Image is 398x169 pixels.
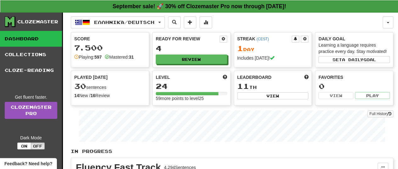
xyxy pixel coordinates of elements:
[74,82,86,90] span: 30
[156,74,170,80] span: Level
[355,92,390,99] button: Play
[237,92,309,99] button: View
[318,56,390,63] button: Seta dailygoal
[105,54,134,60] div: Mastered:
[17,19,58,25] div: Clozemaster
[31,143,45,149] button: Off
[237,74,272,80] span: Leaderboard
[94,20,154,25] span: Ελληνικά / Deutsch
[71,148,393,154] p: In Progress
[156,95,227,102] div: 59 more points to level 25
[237,44,309,53] div: Day
[318,82,390,90] div: 0
[129,55,134,60] strong: 31
[74,93,79,98] strong: 14
[237,55,309,61] div: Includes [DATE]!
[367,110,393,117] button: Full History
[318,74,390,80] div: Favorites
[74,92,146,99] div: New / Review
[94,55,102,60] strong: 597
[237,82,249,90] span: 11
[71,16,165,28] button: Ελληνικά/Deutsch
[156,82,227,90] div: 24
[256,37,269,41] a: (CEST)
[342,57,363,62] span: a daily
[156,55,227,64] button: Review
[74,44,146,52] div: 7.500
[74,82,146,90] div: sentences
[5,94,57,100] div: Get fluent faster.
[168,16,181,28] button: Search sentences
[199,16,212,28] button: More stats
[5,102,57,119] a: ClozemasterPro
[237,36,292,42] div: Streak
[90,93,95,98] strong: 16
[156,44,227,52] div: 4
[113,3,286,9] strong: September sale! 🚀 30% off Clozemaster Pro now through [DATE]!
[156,36,220,42] div: Ready for Review
[74,36,146,42] div: Score
[318,42,390,55] div: Learning a language requires practice every day. Stay motivated!
[237,44,243,53] span: 1
[4,160,52,167] span: Open feedback widget
[223,74,227,80] span: Score more points to level up
[74,74,108,80] span: Played [DATE]
[184,16,196,28] button: Add sentence to collection
[318,36,390,42] div: Daily Goal
[237,82,309,90] div: th
[304,74,308,80] span: This week in points, UTC
[318,92,353,99] button: View
[5,135,57,141] div: Dark Mode
[17,143,31,149] button: On
[74,54,102,60] div: Playing:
